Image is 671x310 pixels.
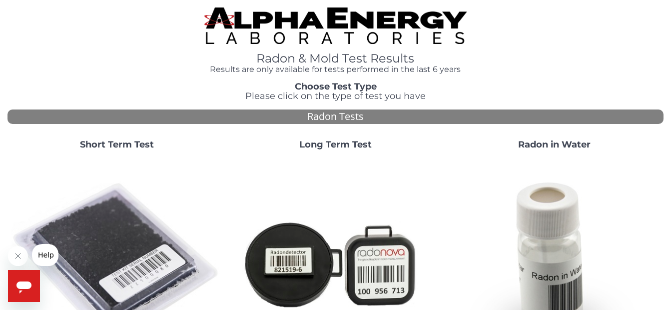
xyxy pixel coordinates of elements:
[204,52,467,65] h1: Radon & Mold Test Results
[245,90,426,101] span: Please click on the type of test you have
[295,81,377,92] strong: Choose Test Type
[204,65,467,74] h4: Results are only available for tests performed in the last 6 years
[7,109,664,124] div: Radon Tests
[32,244,58,266] iframe: Message from company
[8,270,40,302] iframe: Button to launch messaging window
[8,246,28,266] iframe: Close message
[518,139,591,150] strong: Radon in Water
[80,139,154,150] strong: Short Term Test
[204,7,467,44] img: TightCrop.jpg
[299,139,372,150] strong: Long Term Test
